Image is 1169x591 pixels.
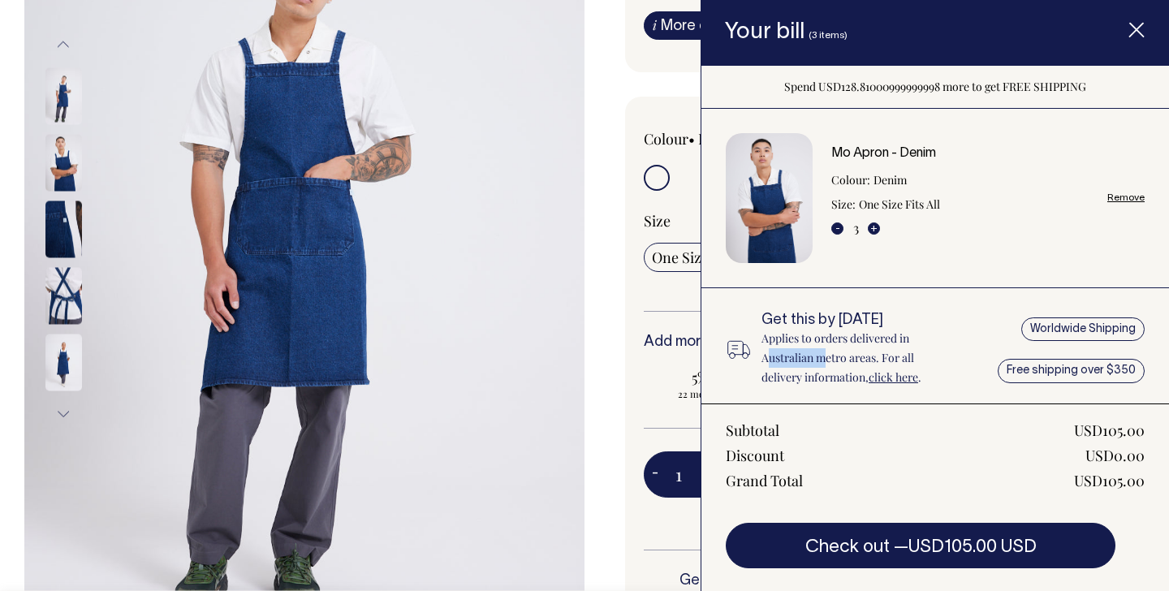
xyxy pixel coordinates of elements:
a: iMore details [644,11,753,40]
h6: Get this by [DATE] [761,313,954,329]
span: 22 more to apply [652,387,778,400]
button: - [831,222,843,235]
span: i [653,16,657,33]
a: click here [869,369,918,385]
img: denim [45,134,82,191]
label: Denim [698,129,742,149]
dt: Colour: [831,170,870,190]
button: Check out —USD105.00 USD [726,523,1115,568]
img: Mo Apron - Denim [726,133,813,264]
div: Grand Total [726,471,803,490]
span: • [688,129,695,149]
button: Previous [51,27,75,63]
p: Applies to orders delivered in Australian metro areas. For all delivery information, . [761,329,954,387]
button: - [644,459,666,491]
input: One Size Fits All [644,243,763,272]
h6: Add more of this item or any of our other to save [644,334,1094,351]
dd: One Size Fits All [859,195,940,214]
button: + [700,459,725,491]
dd: Denim [874,170,907,190]
div: USD105.00 [1074,471,1145,490]
img: denim [45,267,82,324]
button: + [868,222,880,235]
div: Size [644,211,1094,231]
a: Mo Apron - Denim [831,148,936,159]
img: denim [45,67,82,124]
span: 5% OFF [652,368,778,387]
a: Remove [1107,192,1145,203]
span: USD105.00 USD [908,539,1037,555]
div: Subtotal [726,421,779,440]
input: 5% OFF 22 more to apply [644,363,786,405]
dt: Size: [831,195,856,214]
div: Colour [644,129,824,149]
img: denim [45,201,82,257]
h6: Get this by [DATE] [679,573,889,589]
div: USD0.00 [1085,446,1145,465]
div: Discount [726,446,784,465]
span: One Size Fits All [652,248,755,267]
span: Spend USD128.81000999999998 more to get FREE SHIPPING [784,79,1086,94]
span: (3 items) [809,31,848,40]
button: Next [51,395,75,432]
img: denim [45,334,82,390]
div: USD105.00 [1074,421,1145,440]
